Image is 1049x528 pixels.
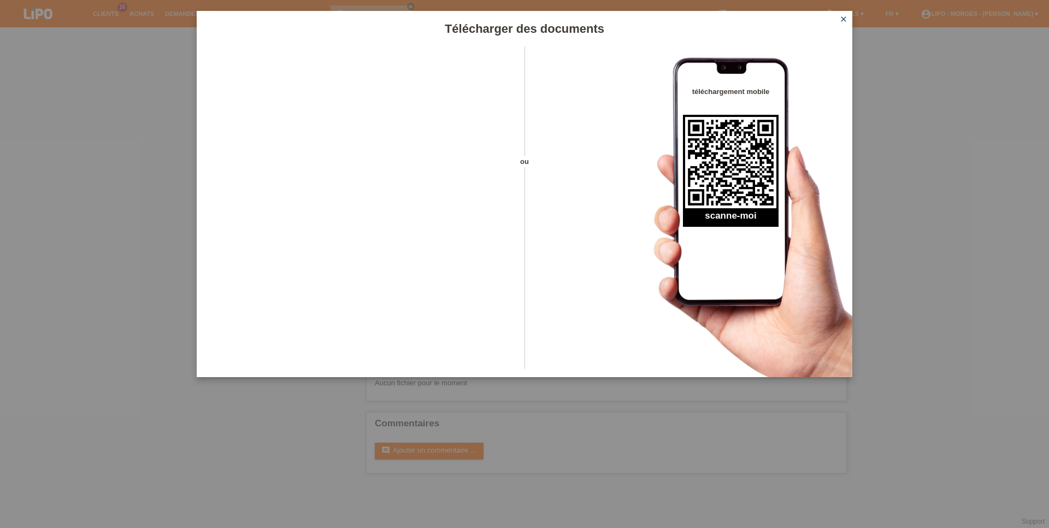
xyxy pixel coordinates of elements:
[213,74,505,347] iframe: Upload
[505,156,544,167] span: ou
[839,15,848,24] i: close
[197,22,852,36] h1: Télécharger des documents
[683,210,779,227] h2: scanne-moi
[683,87,779,96] h4: téléchargement mobile
[836,14,851,26] a: close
